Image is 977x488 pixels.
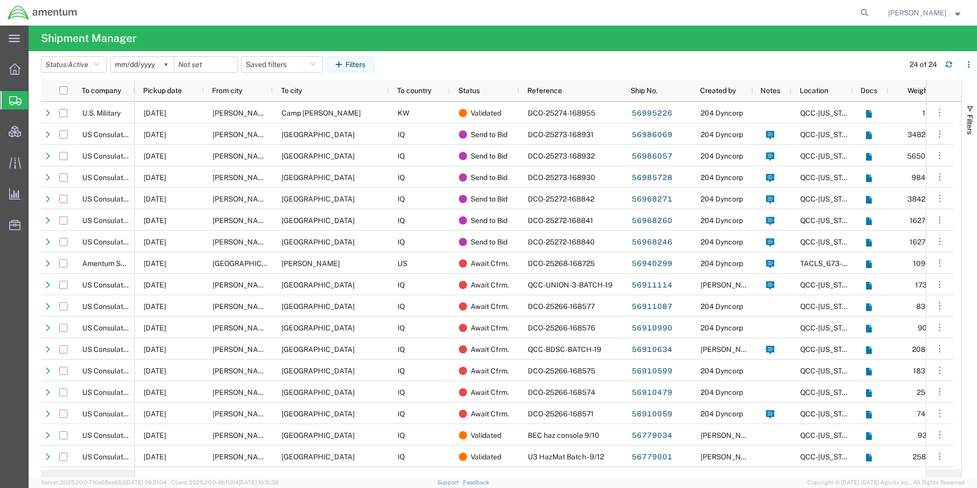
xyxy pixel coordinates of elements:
[213,109,271,117] span: Irving
[471,253,509,274] span: Await Cfrm.
[528,195,594,203] span: DCO-25272-168842
[913,259,930,268] span: 1090
[282,302,355,310] span: Baghdad
[631,406,673,423] a: 56910059
[915,281,930,289] span: 1731
[282,216,355,225] span: Baghdad
[800,302,857,310] span: QCC-Texas
[398,195,405,203] span: IQ
[528,431,599,439] span: BEC haz console 9/10
[701,388,743,396] span: 204 Dyncorp
[82,302,155,310] span: US Consulate General
[800,324,857,332] span: QCC-Texas
[800,238,857,246] span: QCC-Texas
[471,382,509,403] span: Await Cfrm.
[398,453,405,461] span: IQ
[281,86,302,95] span: To city
[282,410,355,418] span: Baghdad
[528,130,594,139] span: DCO-25273-168931
[212,86,242,95] span: From city
[82,388,155,396] span: US Consulate General
[471,446,501,468] span: Validated
[282,431,355,439] span: Baghdad
[631,127,673,143] a: 56986069
[631,363,673,380] a: 56910599
[398,410,405,418] span: IQ
[82,86,121,95] span: To company
[82,238,155,246] span: US Consulate General
[82,453,155,461] span: US Consulate General
[528,388,595,396] span: DCO-25266-168574
[144,216,166,225] span: 10/07/2025
[528,216,593,225] span: DCO-25272-168841
[528,453,604,461] span: U3 HazMat Batch - 9/12
[528,410,594,418] span: DCO-25266-168571
[966,115,974,135] span: Filters
[760,86,780,95] span: Notes
[800,388,857,396] span: QCC-Texas
[631,256,673,272] a: 56940299
[213,453,271,461] span: Irving
[144,109,166,117] span: 10/01/2025
[213,173,271,182] span: Irving
[327,56,375,73] button: Filters
[82,109,121,117] span: U.S. Military
[471,231,507,253] span: Send to Bid
[82,152,155,160] span: US Consulate General
[82,195,155,203] span: US Consulate General
[282,152,355,160] span: Baghdad
[144,130,166,139] span: 10/10/2025
[82,173,155,182] span: US Consulate General
[913,367,930,375] span: 1836
[41,56,107,73] button: Status:Active
[241,56,323,73] button: Saved filters
[471,167,507,188] span: Send to Bid
[631,449,673,465] a: 56779001
[917,410,930,418] span: 746
[144,345,166,353] span: 09/23/2025
[701,109,743,117] span: 204 Dyncorp
[471,188,507,210] span: Send to Bid
[800,195,857,203] span: QCC-Texas
[398,130,405,139] span: IQ
[800,216,857,225] span: QCC-Texas
[888,7,963,19] button: [PERSON_NAME]
[631,342,673,358] a: 56910634
[397,86,431,95] span: To country
[631,191,673,208] a: 56968271
[471,296,509,317] span: Await Cfrm.
[82,281,155,289] span: US Consulate General
[82,130,155,139] span: US Consulate General
[527,86,562,95] span: Reference
[282,130,355,139] span: Baghdad
[800,281,857,289] span: QCC-Texas
[631,320,673,337] a: 56910990
[463,479,489,485] a: Feedback
[398,173,405,182] span: IQ
[82,259,159,268] span: Amentum Services, Inc.
[701,152,743,160] span: 204 Dyncorp
[171,479,278,485] span: Client: 2025.20.0-8b113f4
[398,281,405,289] span: IQ
[631,86,658,95] span: Ship No.
[471,145,507,167] span: Send to Bid
[910,59,937,70] div: 24 of 24
[908,130,930,139] span: 34820
[213,130,271,139] span: Irving
[471,339,509,360] span: Await Cfrm.
[800,410,857,418] span: QCC-Texas
[213,216,271,225] span: Irving
[282,453,355,461] span: Baghdad
[143,86,182,95] span: Pickup date
[282,324,355,332] span: Baghdad
[144,238,166,246] span: 10/07/2025
[82,216,155,225] span: US Consulate General
[437,479,463,485] a: Support
[701,345,759,353] span: Ray Cheatteam
[213,388,271,396] span: Irving
[631,170,673,186] a: 56985728
[701,216,743,225] span: 204 Dyncorp
[701,259,743,268] span: 204 Dyncorp
[631,213,673,229] a: 56968260
[282,195,355,203] span: Baghdad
